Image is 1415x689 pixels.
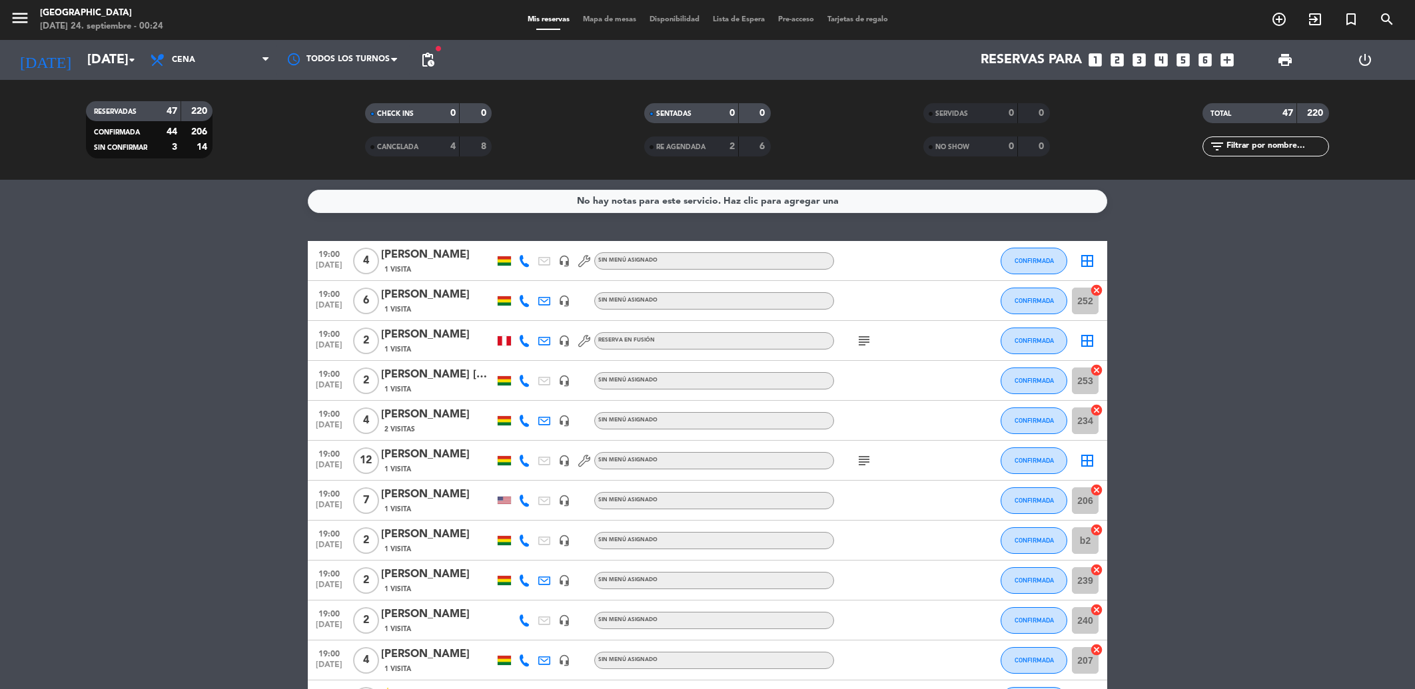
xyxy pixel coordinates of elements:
strong: 4 [450,142,456,151]
span: CONFIRMADA [1015,457,1054,464]
span: 4 [353,647,379,674]
span: 4 [353,248,379,274]
div: [PERSON_NAME] [381,486,494,503]
span: [DATE] [312,620,346,636]
span: 2 [353,328,379,354]
span: Disponibilidad [643,16,706,23]
strong: 3 [172,142,177,152]
span: 19:00 [312,286,346,301]
span: 2 [353,367,379,394]
strong: 0 [481,109,489,118]
i: border_all [1079,333,1095,349]
span: SIN CONFIRMAR [94,144,147,151]
span: CONFIRMADA [1015,497,1054,504]
i: looks_4 [1153,51,1170,69]
i: cancel [1090,483,1103,497]
span: 7 [353,487,379,514]
span: 1 Visita [384,624,411,634]
span: CONFIRMADA [1015,537,1054,544]
span: CONFIRMADA [1015,377,1054,384]
div: [PERSON_NAME] [381,566,494,583]
span: 1 Visita [384,584,411,594]
strong: 0 [729,109,735,118]
i: cancel [1090,643,1103,656]
i: exit_to_app [1307,11,1323,27]
div: LOG OUT [1325,40,1405,80]
i: looks_5 [1175,51,1192,69]
i: headset_mic [558,535,570,547]
strong: 220 [1307,109,1326,118]
span: NO SHOW [935,144,969,150]
span: [DATE] [312,301,346,316]
span: 1 Visita [384,504,411,515]
i: headset_mic [558,335,570,347]
span: CONFIRMADA [94,129,140,136]
i: search [1379,11,1395,27]
span: Sin menú asignado [598,657,658,662]
i: border_all [1079,253,1095,269]
span: 1 Visita [384,464,411,475]
span: CONFIRMADA [1015,656,1054,664]
span: Mapa de mesas [576,16,643,23]
span: Pre-acceso [771,16,821,23]
span: Mis reservas [521,16,576,23]
span: Reserva en Fusión [598,338,655,343]
div: [PERSON_NAME] [381,406,494,423]
span: [DATE] [312,660,346,676]
i: cancel [1090,363,1103,377]
span: 1 Visita [384,544,411,555]
i: looks_two [1109,51,1126,69]
i: turned_in_not [1343,11,1359,27]
i: cancel [1090,403,1103,417]
span: 19:00 [312,645,346,660]
i: headset_mic [558,295,570,307]
i: subject [856,333,872,349]
i: cancel [1090,284,1103,297]
span: 1 Visita [384,384,411,395]
span: Sin menú asignado [598,258,658,263]
span: Sin menú asignado [598,537,658,543]
div: [PERSON_NAME] [381,526,494,543]
span: 19:00 [312,565,346,580]
span: 2 [353,607,379,634]
span: CONFIRMADA [1015,337,1054,344]
span: 4 [353,407,379,434]
span: [DATE] [312,261,346,276]
span: 19:00 [312,485,346,501]
button: CONFIRMADA [1001,647,1067,674]
span: Sin menú asignado [598,577,658,582]
span: Sin menú asignado [598,298,658,303]
span: 1 Visita [384,344,411,355]
i: headset_mic [558,255,570,267]
strong: 0 [450,109,456,118]
i: headset_mic [558,455,570,467]
button: CONFIRMADA [1001,328,1067,354]
span: Sin menú asignado [598,417,658,423]
span: CANCELADA [377,144,418,150]
span: 6 [353,288,379,314]
span: CONFIRMADA [1015,576,1054,584]
i: looks_6 [1196,51,1214,69]
div: [PERSON_NAME] [DATE][PERSON_NAME] [381,366,494,383]
span: [DATE] [312,541,346,556]
span: 19:00 [312,246,346,261]
span: 19:00 [312,525,346,541]
span: [DATE] [312,501,346,516]
i: cancel [1090,523,1103,537]
span: [DATE] [312,461,346,476]
strong: 0 [1039,142,1047,151]
span: 1 Visita [384,664,411,674]
span: [DATE] [312,381,346,396]
button: CONFIRMADA [1001,447,1067,474]
span: Cena [172,55,195,65]
div: [PERSON_NAME] [381,326,494,344]
i: cancel [1090,563,1103,576]
span: RESERVADAS [94,109,137,115]
div: [PERSON_NAME] [381,606,494,623]
i: [DATE] [10,45,81,75]
button: CONFIRMADA [1001,607,1067,634]
div: No hay notas para este servicio. Haz clic para agregar una [577,194,839,209]
div: [DATE] 24. septiembre - 00:24 [40,20,163,33]
span: fiber_manual_record [434,45,442,53]
button: CONFIRMADA [1001,487,1067,514]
